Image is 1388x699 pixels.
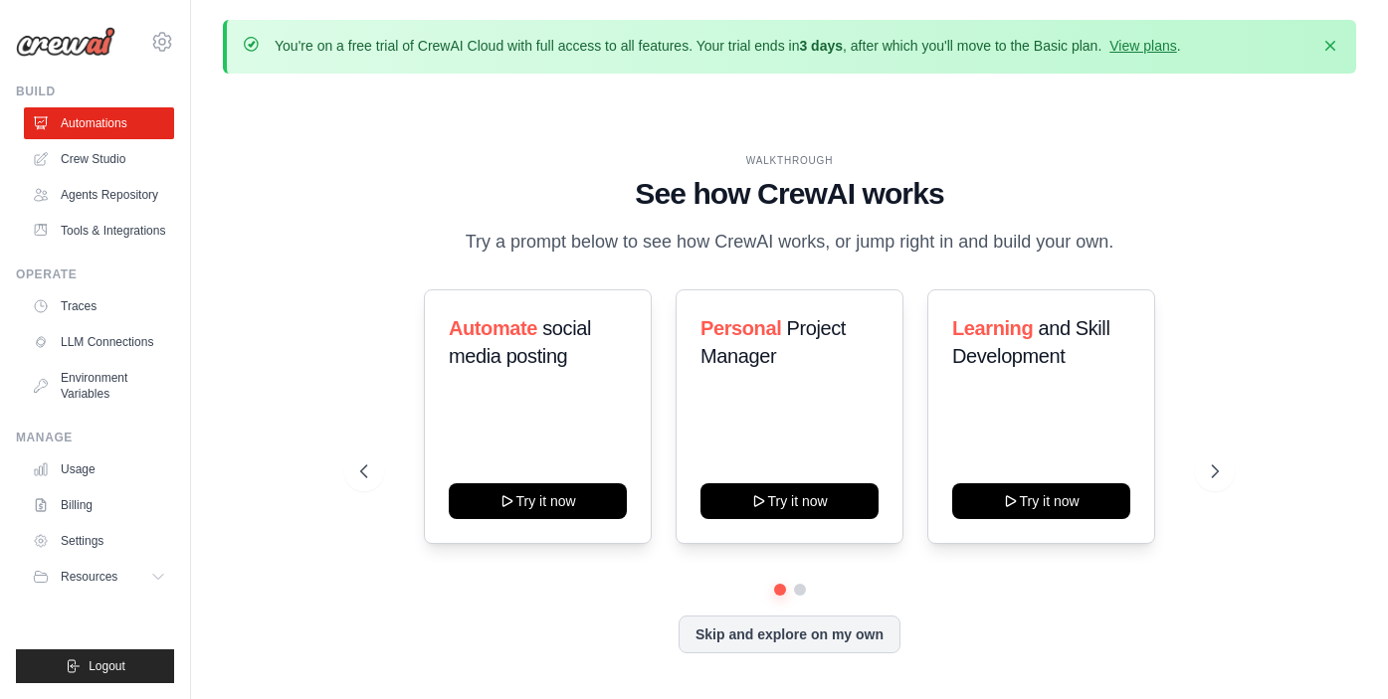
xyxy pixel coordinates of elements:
span: Logout [89,658,125,674]
span: Learning [952,317,1033,339]
div: Build [16,84,174,99]
p: You're on a free trial of CrewAI Cloud with full access to all features. Your trial ends in , aft... [275,36,1181,56]
button: Logout [16,649,174,683]
img: Logo [16,27,115,57]
span: Resources [61,569,117,585]
div: Operate [16,266,174,282]
a: Agents Repository [24,179,174,211]
a: Billing [24,489,174,521]
iframe: Chat Widget [1289,604,1388,699]
h1: See how CrewAI works [360,176,1219,212]
button: Try it now [952,483,1130,519]
button: Try it now [449,483,627,519]
button: Skip and explore on my own [679,615,900,653]
span: and Skill Development [952,317,1109,367]
a: LLM Connections [24,326,174,358]
a: Traces [24,290,174,322]
span: Project Manager [700,317,846,367]
a: Tools & Integrations [24,215,174,247]
div: WALKTHROUGH [360,153,1219,168]
div: Manage [16,430,174,445]
span: Personal [700,317,781,339]
button: Resources [24,561,174,593]
p: Try a prompt below to see how CrewAI works, or jump right in and build your own. [456,228,1124,257]
button: Try it now [700,483,879,519]
a: View plans [1109,38,1176,54]
a: Environment Variables [24,362,174,410]
a: Crew Studio [24,143,174,175]
a: Usage [24,453,174,485]
strong: 3 days [799,38,843,54]
span: Automate [449,317,537,339]
a: Automations [24,107,174,139]
a: Settings [24,525,174,557]
span: social media posting [449,317,591,367]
